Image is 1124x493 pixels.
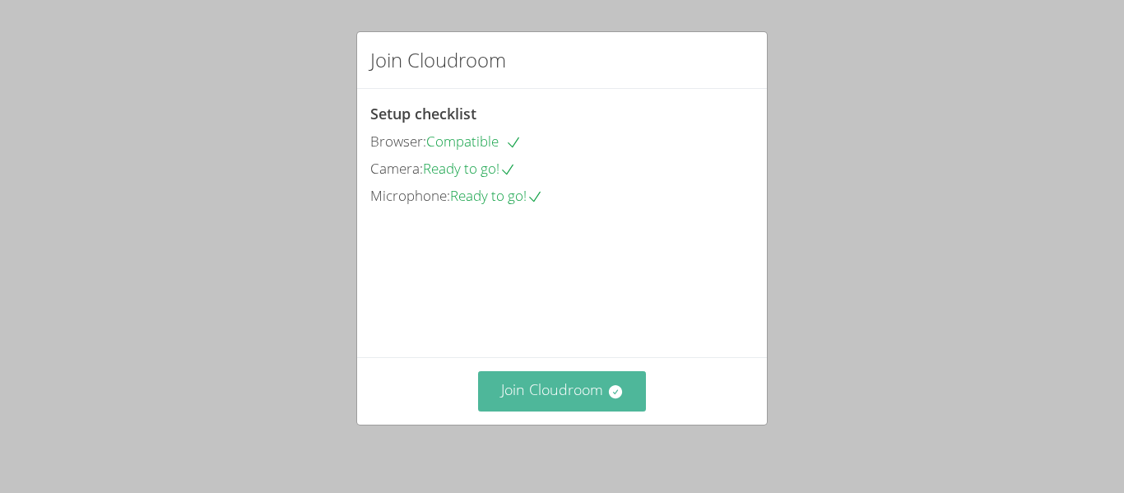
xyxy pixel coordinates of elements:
span: Compatible [426,132,522,151]
span: Browser: [370,132,426,151]
h2: Join Cloudroom [370,45,506,75]
span: Microphone: [370,186,450,205]
span: Ready to go! [450,186,543,205]
button: Join Cloudroom [478,371,647,412]
span: Camera: [370,159,423,178]
span: Ready to go! [423,159,516,178]
span: Setup checklist [370,104,476,123]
